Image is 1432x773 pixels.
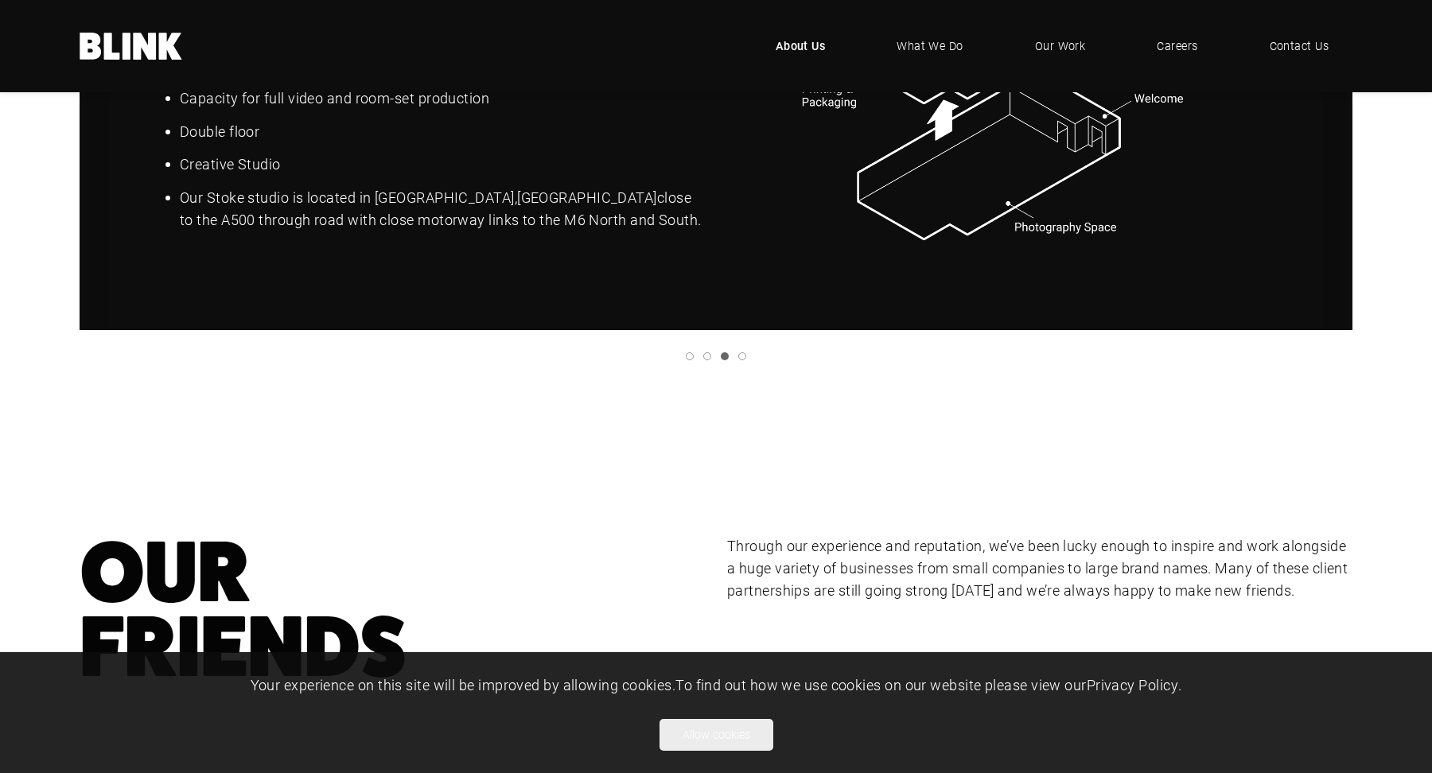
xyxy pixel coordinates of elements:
span: Contact Us [1270,37,1329,55]
span: What We Do [897,37,963,55]
a: Home [80,33,183,60]
a: Our Work [1011,22,1110,70]
a: Slide 1 [686,352,694,360]
button: Allow cookies [660,719,773,751]
li: Creative Studio [156,154,705,177]
span: About Us [776,37,826,55]
a: Slide 3 [721,352,729,360]
a: Slide 4 [738,352,746,360]
span: Careers [1157,37,1197,55]
h1: Our Friends [80,535,705,685]
a: What We Do [873,22,987,70]
a: Careers [1133,22,1221,70]
a: Privacy Policy [1087,675,1178,694]
li: Double floor [156,121,705,143]
li: Capacity for full video and room-set production [156,87,705,110]
span: Our Work [1035,37,1086,55]
nobr: [GEOGRAPHIC_DATA] [517,188,657,207]
span: Your experience on this site will be improved by allowing cookies. To find out how we use cookies... [251,675,1182,694]
p: Through our experience and reputation, we’ve been lucky enough to inspire and work alongside a hu... [727,535,1352,602]
a: Slide 2 [703,352,711,360]
li: Our Stoke studio is located in [GEOGRAPHIC_DATA], close to the A500 through road with close motor... [156,187,705,231]
a: Contact Us [1246,22,1353,70]
a: About Us [752,22,850,70]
